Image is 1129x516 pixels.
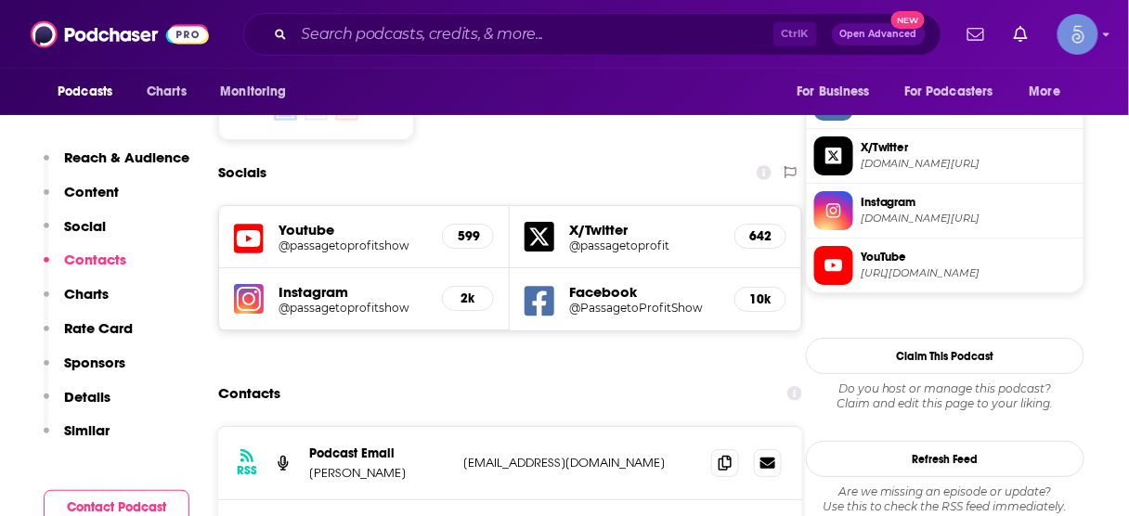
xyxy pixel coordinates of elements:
span: Instagram [861,194,1076,211]
img: iconImage [234,284,264,314]
p: Details [64,388,110,406]
button: Content [44,183,119,217]
a: @passagetoprofitshow [279,239,427,252]
h5: 642 [750,228,771,244]
button: Open AdvancedNew [832,23,926,45]
span: New [891,11,925,29]
h5: Facebook [569,283,719,301]
a: X/Twitter[DOMAIN_NAME][URL] [814,136,1076,175]
a: Show notifications dropdown [960,19,992,50]
button: Sponsors [44,354,125,388]
button: open menu [784,74,893,110]
button: Rate Card [44,319,133,354]
button: Contacts [44,251,126,285]
span: YouTube [861,249,1076,265]
button: Details [44,388,110,422]
h3: RSS [237,463,257,478]
button: open menu [207,74,310,110]
span: Do you host or manage this podcast? [806,381,1084,396]
p: Social [64,217,106,235]
span: https://www.youtube.com/@passagetoprofitshow [861,266,1076,280]
span: Podcasts [58,79,112,105]
h5: Instagram [279,283,427,301]
button: open menu [1017,74,1084,110]
span: instagram.com/passagetoprofitshow [861,212,1076,226]
p: Contacts [64,251,126,268]
button: open menu [892,74,1020,110]
img: Podchaser - Follow, Share and Rate Podcasts [31,17,209,52]
div: Claim and edit this page to your liking. [806,381,1084,411]
p: Content [64,183,119,200]
button: Claim This Podcast [806,338,1084,374]
span: Ctrl K [773,22,817,46]
span: Charts [147,79,187,105]
button: Show profile menu [1058,14,1098,55]
h5: Youtube [279,221,427,239]
a: @PassagetoProfitShow [569,301,719,315]
button: Reach & Audience [44,148,189,183]
h2: Socials [218,155,266,190]
p: [PERSON_NAME] [309,465,448,481]
span: X/Twitter [861,139,1076,156]
p: Podcast Email [309,445,448,461]
a: YouTube[URL][DOMAIN_NAME] [814,246,1076,285]
p: Similar [64,421,110,439]
img: User Profile [1058,14,1098,55]
p: Rate Card [64,319,133,337]
div: Search podcasts, credits, & more... [243,13,941,56]
a: Instagram[DOMAIN_NAME][URL] [814,191,1076,230]
button: Refresh Feed [806,441,1084,477]
a: @passagetoprofit [569,239,719,252]
span: For Podcasters [904,79,993,105]
span: More [1030,79,1061,105]
p: Sponsors [64,354,125,371]
button: open menu [45,74,136,110]
p: Charts [64,285,109,303]
button: Social [44,217,106,252]
button: Charts [44,285,109,319]
button: Similar [44,421,110,456]
div: Are we missing an episode or update? Use this to check the RSS feed immediately. [806,484,1084,514]
a: Show notifications dropdown [1006,19,1035,50]
h5: 599 [458,228,478,244]
span: Monitoring [220,79,286,105]
h5: 10k [750,291,771,307]
span: Open Advanced [840,30,917,39]
a: @passagetoprofitshow [279,301,427,315]
p: Reach & Audience [64,148,189,166]
input: Search podcasts, credits, & more... [294,19,773,49]
h5: 2k [458,290,478,306]
h5: X/Twitter [569,221,719,239]
span: twitter.com/passagetoprofit [861,157,1076,171]
span: Logged in as Spiral5-G1 [1058,14,1098,55]
span: For Business [797,79,870,105]
p: [EMAIL_ADDRESS][DOMAIN_NAME] [463,455,696,471]
h2: Contacts [218,376,280,411]
a: Charts [135,74,198,110]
